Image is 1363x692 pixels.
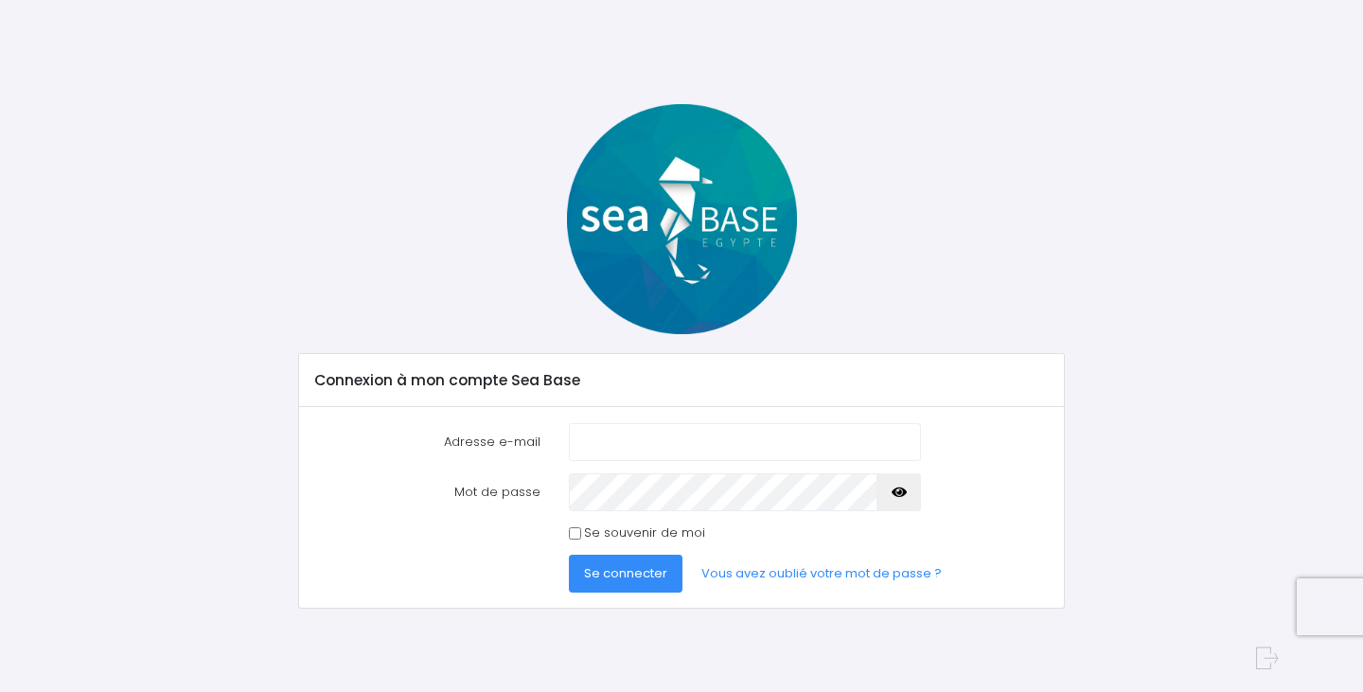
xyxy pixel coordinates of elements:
label: Adresse e-mail [300,423,554,461]
button: Se connecter [569,555,682,593]
div: Connexion à mon compte Sea Base [299,354,1064,407]
label: Mot de passe [300,473,554,511]
label: Se souvenir de moi [584,523,705,542]
a: Vous avez oublié votre mot de passe ? [686,555,957,593]
span: Se connecter [584,564,667,582]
